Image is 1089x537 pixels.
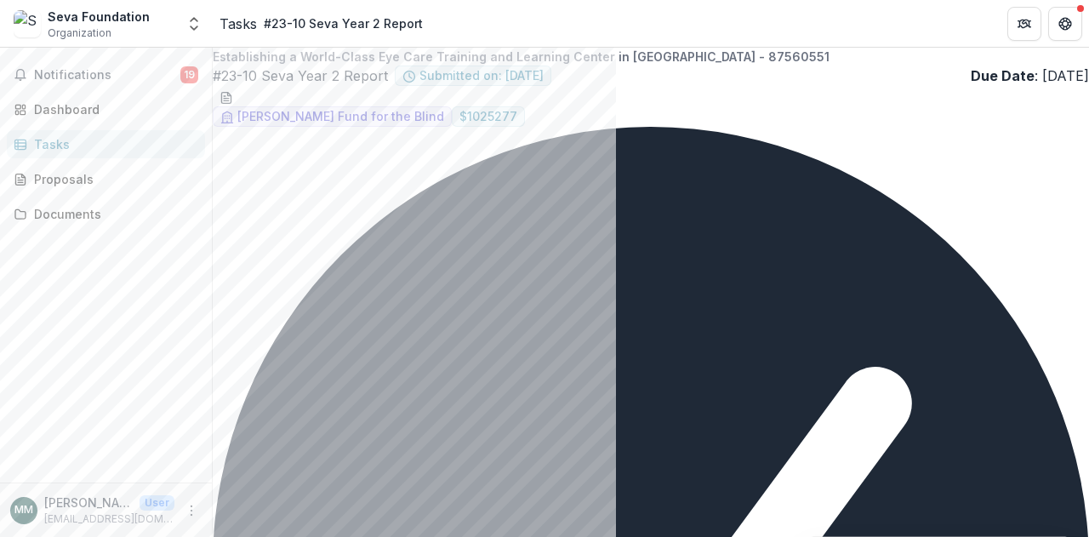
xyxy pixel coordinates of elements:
[34,135,191,153] div: Tasks
[181,500,202,521] button: More
[48,8,150,26] div: Seva Foundation
[180,66,198,83] span: 19
[140,495,174,511] p: User
[44,511,174,527] p: [EMAIL_ADDRESS][DOMAIN_NAME]
[1048,7,1082,41] button: Get Help
[220,14,257,34] a: Tasks
[220,86,233,106] button: download-word-button
[34,205,191,223] div: Documents
[1007,7,1041,41] button: Partners
[34,68,180,83] span: Notifications
[182,7,206,41] button: Open entity switcher
[237,110,444,124] span: [PERSON_NAME] Fund for the Blind
[220,11,430,36] nav: breadcrumb
[14,10,41,37] img: Seva Foundation
[7,130,205,158] a: Tasks
[14,505,33,516] div: Margo Mays
[48,26,111,41] span: Organization
[7,95,205,123] a: Dashboard
[7,165,205,193] a: Proposals
[213,66,388,86] h2: #23-10 Seva Year 2 Report
[44,494,133,511] p: [PERSON_NAME]
[34,100,191,118] div: Dashboard
[34,170,191,188] div: Proposals
[971,66,1089,86] p: : [DATE]
[264,14,423,32] div: #23-10 Seva Year 2 Report
[7,61,205,89] button: Notifications19
[7,200,205,228] a: Documents
[971,67,1035,84] strong: Due Date
[213,48,1089,66] p: Establishing a World-Class Eye Care Training and Learning Center in [GEOGRAPHIC_DATA] - 87560551
[419,69,544,83] span: Submitted on: [DATE]
[459,110,517,124] span: $ 1025277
